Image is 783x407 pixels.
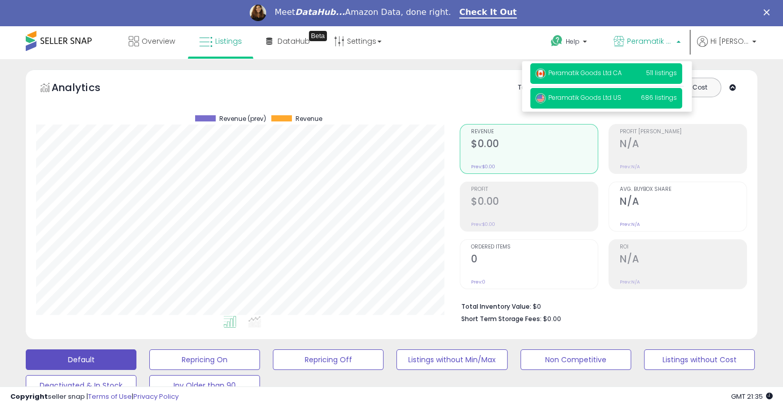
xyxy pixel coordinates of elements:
button: Inv Older than 90 [149,375,260,396]
h2: N/A [620,196,746,209]
span: Hi [PERSON_NAME] [710,36,749,46]
a: Help [543,27,597,59]
h2: $0.00 [471,196,598,209]
span: Help [566,37,580,46]
small: Prev: N/A [620,221,640,227]
span: DataHub [277,36,310,46]
li: $0 [461,299,739,312]
h2: N/A [620,253,746,267]
i: Get Help [550,34,563,47]
button: Listings without Cost [644,349,755,370]
small: Prev: $0.00 [471,164,495,170]
span: ROI [620,244,746,250]
a: Privacy Policy [133,392,179,401]
span: Peramatik Goods Ltd US [627,36,673,46]
small: Prev: N/A [620,164,640,170]
a: Listings [192,26,250,57]
a: Hi [PERSON_NAME] [697,36,756,59]
a: Check It Out [459,7,517,19]
div: Totals For [518,83,558,93]
a: DataHub [258,26,318,57]
small: Prev: $0.00 [471,221,495,227]
a: Overview [121,26,183,57]
a: Settings [326,26,389,57]
span: 511 listings [646,68,677,77]
button: Repricing Off [273,349,384,370]
img: Profile image for Georgie [250,5,266,21]
span: Peramatik Goods Ltd US [535,93,621,102]
a: Terms of Use [88,392,132,401]
span: 2025-10-7 21:35 GMT [731,392,773,401]
button: Repricing On [149,349,260,370]
div: Close [763,9,774,15]
button: Listings without Min/Max [396,349,507,370]
i: DataHub... [295,7,345,17]
span: Listings [215,36,242,46]
span: Revenue (prev) [219,115,266,122]
button: Deactivated & In Stock [26,375,136,396]
h2: 0 [471,253,598,267]
a: Peramatik Goods Ltd US [606,26,688,59]
strong: Copyright [10,392,48,401]
h2: N/A [620,138,746,152]
span: $0.00 [543,314,561,324]
img: usa.png [535,93,546,103]
h5: Analytics [51,80,120,97]
div: seller snap | | [10,392,179,402]
span: Peramatik Goods Ltd CA [535,68,622,77]
span: Ordered Items [471,244,598,250]
button: Non Competitive [520,349,631,370]
b: Short Term Storage Fees: [461,314,542,323]
span: 686 listings [641,93,677,102]
button: Default [26,349,136,370]
img: canada.png [535,68,546,79]
span: Revenue [471,129,598,135]
small: Prev: 0 [471,279,485,285]
div: Tooltip anchor [309,31,327,41]
span: Revenue [295,115,322,122]
small: Prev: N/A [620,279,640,285]
div: Meet Amazon Data, done right. [274,7,451,17]
b: Total Inventory Value: [461,302,531,311]
h2: $0.00 [471,138,598,152]
span: Profit [471,187,598,192]
span: Profit [PERSON_NAME] [620,129,746,135]
span: Avg. Buybox Share [620,187,746,192]
span: Overview [142,36,175,46]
